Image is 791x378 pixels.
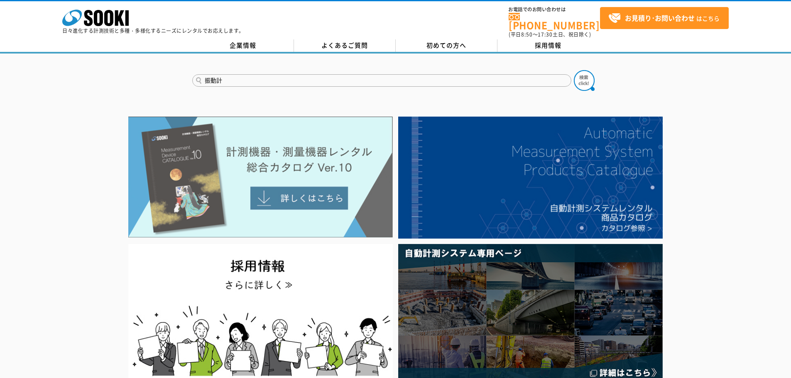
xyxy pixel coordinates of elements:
span: お電話でのお問い合わせは [509,7,600,12]
a: 採用情報 [497,39,599,52]
img: btn_search.png [574,70,595,91]
a: お見積り･お問い合わせはこちら [600,7,729,29]
a: [PHONE_NUMBER] [509,13,600,30]
a: 初めての方へ [396,39,497,52]
input: 商品名、型式、NETIS番号を入力してください [192,74,571,87]
span: はこちら [608,12,720,24]
span: 17:30 [538,31,553,38]
span: (平日 ～ 土日、祝日除く) [509,31,591,38]
strong: お見積り･お問い合わせ [625,13,695,23]
img: 自動計測システムカタログ [398,117,663,239]
img: Catalog Ver10 [128,117,393,238]
a: よくあるご質問 [294,39,396,52]
a: 企業情報 [192,39,294,52]
span: 8:50 [521,31,533,38]
p: 日々進化する計測技術と多種・多様化するニーズにレンタルでお応えします。 [62,28,244,33]
span: 初めての方へ [426,41,466,50]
